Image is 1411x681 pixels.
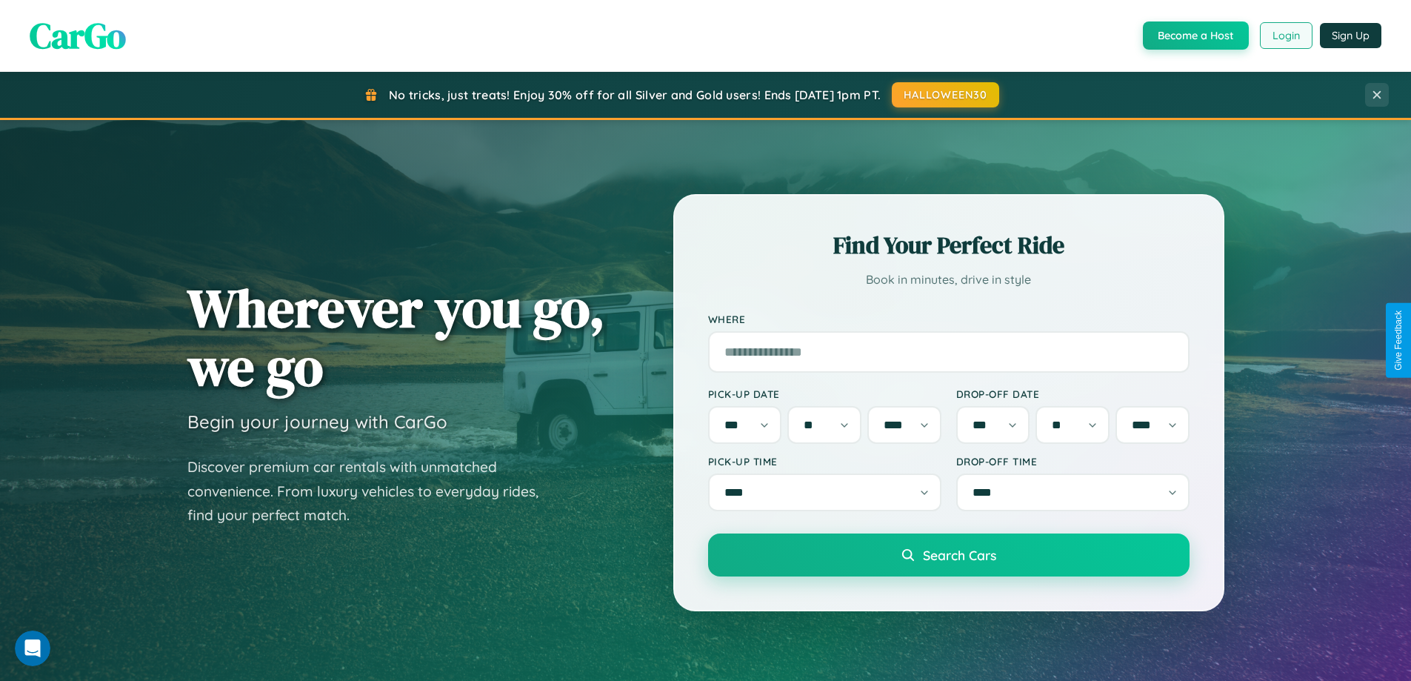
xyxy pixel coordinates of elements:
[956,388,1190,400] label: Drop-off Date
[187,455,558,528] p: Discover premium car rentals with unmatched convenience. From luxury vehicles to everyday rides, ...
[923,547,996,563] span: Search Cars
[1320,23,1381,48] button: Sign Up
[15,631,50,666] iframe: Intercom live chat
[708,269,1190,290] p: Book in minutes, drive in style
[708,534,1190,577] button: Search Cars
[187,279,605,396] h1: Wherever you go, we go
[389,87,881,102] span: No tricks, just treats! Enjoy 30% off for all Silver and Gold users! Ends [DATE] 1pm PT.
[956,455,1190,468] label: Drop-off Time
[708,229,1190,262] h2: Find Your Perfect Ride
[187,411,447,433] h3: Begin your journey with CarGo
[30,11,126,60] span: CarGo
[708,455,941,468] label: Pick-up Time
[708,313,1190,325] label: Where
[1260,22,1312,49] button: Login
[1393,310,1404,371] div: Give Feedback
[892,82,999,107] button: HALLOWEEN30
[1143,21,1249,50] button: Become a Host
[708,388,941,400] label: Pick-up Date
